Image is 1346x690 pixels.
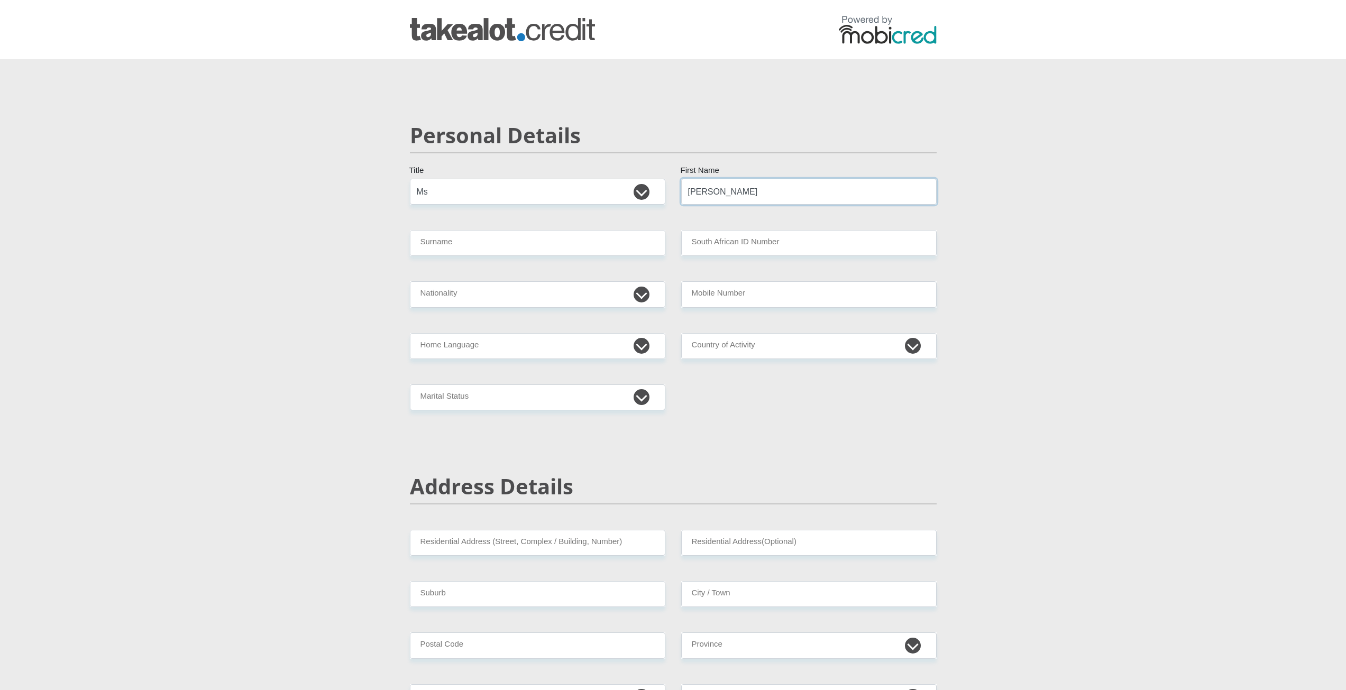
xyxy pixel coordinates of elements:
[410,474,937,499] h2: Address Details
[681,632,937,658] select: Please Select a Province
[410,632,665,658] input: Postal Code
[410,530,665,556] input: Valid residential address
[410,230,665,256] input: Surname
[681,581,937,607] input: City
[410,123,937,148] h2: Personal Details
[410,581,665,607] input: Suburb
[410,18,595,41] img: takealot_credit logo
[681,230,937,256] input: ID Number
[681,179,937,205] input: First Name
[681,281,937,307] input: Contact Number
[681,530,937,556] input: Address line 2 (Optional)
[839,15,937,44] img: powered by mobicred logo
